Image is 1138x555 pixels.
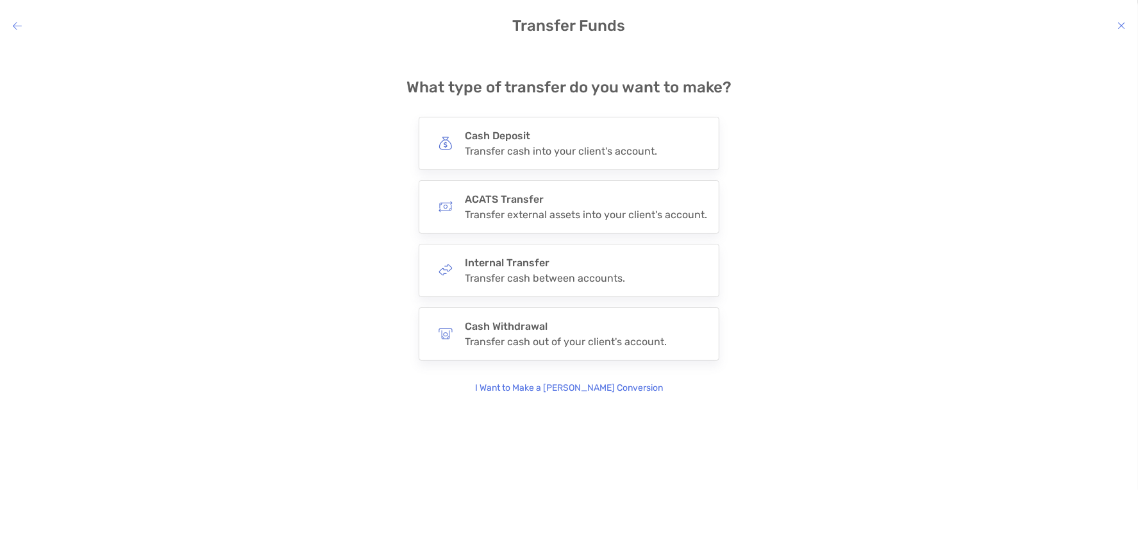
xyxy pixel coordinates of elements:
[465,272,625,284] div: Transfer cash between accounts.
[465,257,625,269] h4: Internal Transfer
[439,200,453,214] img: button icon
[465,193,707,205] h4: ACATS Transfer
[475,381,663,395] p: I Want to Make a [PERSON_NAME] Conversion
[465,209,707,221] div: Transfer external assets into your client's account.
[465,145,657,157] div: Transfer cash into your client's account.
[439,136,453,150] img: button icon
[439,327,453,341] img: button icon
[406,78,732,96] h4: What type of transfer do you want to make?
[465,320,667,332] h4: Cash Withdrawal
[465,336,667,348] div: Transfer cash out of your client's account.
[439,263,453,277] img: button icon
[465,130,657,142] h4: Cash Deposit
